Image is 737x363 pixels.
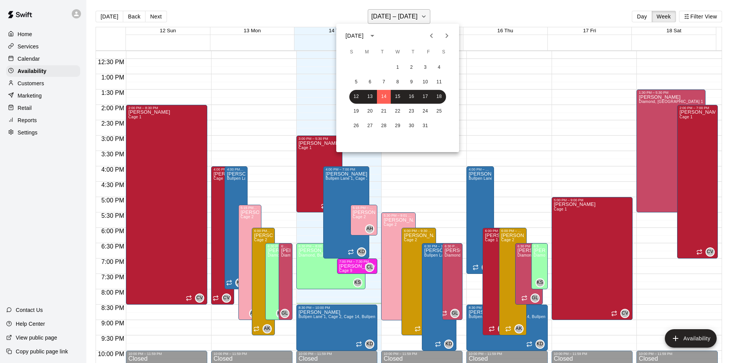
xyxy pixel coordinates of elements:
button: 6 [363,75,377,89]
button: 27 [363,119,377,133]
button: 12 [349,90,363,104]
button: 13 [363,90,377,104]
button: 7 [377,75,391,89]
button: 25 [432,104,446,118]
span: Saturday [437,45,451,60]
button: 17 [418,90,432,104]
button: 20 [363,104,377,118]
button: 30 [405,119,418,133]
button: 24 [418,104,432,118]
div: [DATE] [345,32,364,40]
button: 18 [432,90,446,104]
button: Previous month [424,28,439,43]
span: Friday [421,45,435,60]
span: Monday [360,45,374,60]
button: 11 [432,75,446,89]
button: 16 [405,90,418,104]
button: 8 [391,75,405,89]
button: 26 [349,119,363,133]
button: 9 [405,75,418,89]
span: Sunday [345,45,359,60]
button: 1 [391,61,405,75]
span: Tuesday [375,45,389,60]
button: 3 [418,61,432,75]
button: 10 [418,75,432,89]
button: 31 [418,119,432,133]
button: 22 [391,104,405,118]
button: 23 [405,104,418,118]
button: Next month [439,28,454,43]
button: calendar view is open, switch to year view [366,29,379,42]
button: 4 [432,61,446,75]
button: 2 [405,61,418,75]
span: Wednesday [391,45,405,60]
button: 14 [377,90,391,104]
span: Thursday [406,45,420,60]
button: 21 [377,104,391,118]
button: 15 [391,90,405,104]
button: 28 [377,119,391,133]
button: 19 [349,104,363,118]
button: 29 [391,119,405,133]
button: 5 [349,75,363,89]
